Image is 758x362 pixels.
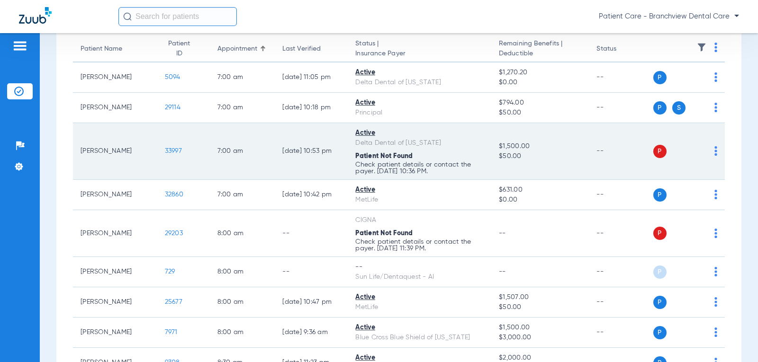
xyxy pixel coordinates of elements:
span: 5094 [165,74,180,80]
span: $1,500.00 [499,323,581,333]
th: Status [589,36,653,62]
td: -- [275,257,348,287]
span: Patient Not Found [355,230,413,237]
td: -- [589,257,653,287]
img: Zuub Logo [19,7,52,24]
span: $794.00 [499,98,581,108]
td: 8:00 AM [210,287,275,318]
span: $3,000.00 [499,333,581,343]
th: Remaining Benefits | [491,36,589,62]
input: Search for patients [118,7,237,26]
span: 25677 [165,299,182,305]
td: [DATE] 11:05 PM [275,62,348,93]
td: -- [589,210,653,257]
span: Patient Not Found [355,153,413,159]
span: S [672,101,686,115]
img: group-dot-blue.svg [714,146,717,156]
span: P [653,326,667,339]
iframe: Chat Widget [711,317,758,362]
span: 29203 [165,230,183,237]
img: group-dot-blue.svg [714,43,717,52]
div: CIGNA [355,215,484,225]
span: P [653,296,667,309]
img: filter.svg [697,43,706,52]
td: [PERSON_NAME] [73,318,157,348]
span: P [653,227,667,240]
div: Patient ID [165,39,202,59]
img: hamburger-icon [12,40,27,52]
div: Patient ID [165,39,194,59]
td: [PERSON_NAME] [73,180,157,210]
div: Active [355,323,484,333]
span: 32860 [165,191,183,198]
td: -- [589,318,653,348]
td: [PERSON_NAME] [73,210,157,257]
td: -- [275,210,348,257]
img: group-dot-blue.svg [714,229,717,238]
p: Check patient details or contact the payer. [DATE] 10:36 PM. [355,161,484,175]
img: Search Icon [123,12,132,21]
span: -- [499,230,506,237]
div: Last Verified [282,44,340,54]
span: $50.00 [499,151,581,161]
span: $1,507.00 [499,292,581,302]
td: 8:00 AM [210,210,275,257]
span: $50.00 [499,108,581,118]
td: [DATE] 10:53 PM [275,123,348,180]
td: [PERSON_NAME] [73,123,157,180]
span: 7971 [165,329,178,336]
span: 29114 [165,104,180,111]
span: 33997 [165,148,182,154]
div: Patient Name [81,44,122,54]
div: Appointment [217,44,268,54]
div: Active [355,292,484,302]
span: $50.00 [499,302,581,312]
div: MetLife [355,302,484,312]
div: Active [355,68,484,78]
div: Active [355,98,484,108]
span: P [653,71,667,84]
img: group-dot-blue.svg [714,297,717,307]
span: $0.00 [499,195,581,205]
td: -- [589,62,653,93]
p: Check patient details or contact the payer. [DATE] 11:39 PM. [355,238,484,252]
td: [DATE] 10:42 PM [275,180,348,210]
td: [PERSON_NAME] [73,93,157,123]
td: [DATE] 10:18 PM [275,93,348,123]
td: [PERSON_NAME] [73,287,157,318]
img: group-dot-blue.svg [714,267,717,276]
td: 8:00 AM [210,318,275,348]
div: Active [355,128,484,138]
span: P [653,188,667,202]
div: Active [355,185,484,195]
td: -- [589,180,653,210]
td: 7:00 AM [210,62,275,93]
td: 8:00 AM [210,257,275,287]
div: -- [355,262,484,272]
span: $0.00 [499,78,581,88]
span: Insurance Payer [355,49,484,59]
div: Delta Dental of [US_STATE] [355,78,484,88]
div: MetLife [355,195,484,205]
td: 7:00 AM [210,93,275,123]
th: Status | [348,36,491,62]
td: 7:00 AM [210,180,275,210]
td: [DATE] 10:47 PM [275,287,348,318]
span: Deductible [499,49,581,59]
img: group-dot-blue.svg [714,190,717,199]
img: group-dot-blue.svg [714,103,717,112]
td: [PERSON_NAME] [73,62,157,93]
div: Patient Name [81,44,150,54]
td: [PERSON_NAME] [73,257,157,287]
div: Blue Cross Blue Shield of [US_STATE] [355,333,484,343]
td: [DATE] 9:36 AM [275,318,348,348]
span: Patient Care - Branchview Dental Care [599,12,739,21]
div: Appointment [217,44,257,54]
td: -- [589,287,653,318]
img: group-dot-blue.svg [714,72,717,82]
div: Delta Dental of [US_STATE] [355,138,484,148]
span: $1,500.00 [499,141,581,151]
span: -- [499,268,506,275]
span: P [653,145,667,158]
